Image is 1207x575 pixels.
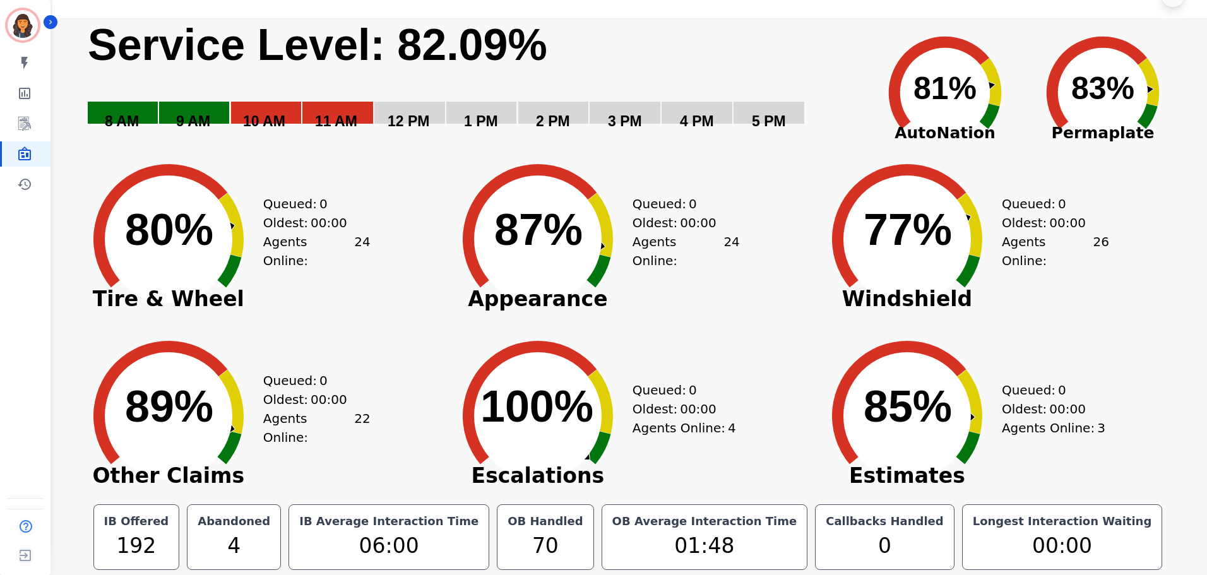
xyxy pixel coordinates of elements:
[354,409,370,447] span: 22
[125,205,213,254] text: 80%
[8,10,38,40] img: Bordered avatar
[680,213,716,232] span: 00:00
[311,213,347,232] span: 00:00
[443,293,633,305] span: Appearance
[633,232,740,270] div: Agents Online:
[610,530,800,562] div: 01:48
[494,205,583,254] text: 87%
[388,113,429,129] text: 12 PM
[74,470,263,482] span: Other Claims
[1002,213,1097,232] div: Oldest:
[263,232,371,270] div: Agents Online:
[88,20,547,69] text: Service Level: 82.09%
[864,205,952,254] text: 77%
[970,530,1155,562] div: 00:00
[1058,194,1066,213] span: 0
[689,194,697,213] span: 0
[74,293,263,305] span: Tire & Wheel
[1049,400,1086,418] span: 00:00
[464,113,498,129] text: 1 PM
[125,382,213,431] text: 89%
[297,530,481,562] div: 06:00
[315,113,357,129] text: 11 AM
[633,418,740,437] div: Agents Online:
[1093,232,1109,270] span: 26
[1071,71,1134,106] text: 83%
[263,371,358,390] div: Queued:
[728,418,736,437] span: 4
[823,530,946,562] div: 0
[505,513,585,530] div: OB Handled
[86,18,864,148] svg: Service Level: 0%
[354,232,370,270] span: 24
[1024,121,1182,145] span: Permaplate
[633,194,727,213] div: Queued:
[1002,194,1097,213] div: Queued:
[263,390,358,409] div: Oldest:
[633,400,727,418] div: Oldest:
[176,113,210,129] text: 9 AM
[1002,381,1097,400] div: Queued:
[102,530,172,562] div: 192
[680,113,714,129] text: 4 PM
[297,513,481,530] div: IB Average Interaction Time
[1002,418,1109,437] div: Agents Online:
[195,530,273,562] div: 4
[864,382,952,431] text: 85%
[633,213,727,232] div: Oldest:
[263,213,358,232] div: Oldest:
[866,121,1024,145] span: AutoNation
[680,400,716,418] span: 00:00
[263,194,358,213] div: Queued:
[970,513,1155,530] div: Longest Interaction Waiting
[1058,381,1066,400] span: 0
[319,194,328,213] span: 0
[311,390,347,409] span: 00:00
[1002,400,1097,418] div: Oldest:
[723,232,739,270] span: 24
[102,513,172,530] div: IB Offered
[443,470,633,482] span: Escalations
[610,513,800,530] div: OB Average Interaction Time
[689,381,697,400] span: 0
[105,113,139,129] text: 8 AM
[319,371,328,390] span: 0
[536,113,570,129] text: 2 PM
[812,470,1002,482] span: Estimates
[812,293,1002,305] span: Windshield
[505,530,585,562] div: 70
[480,382,593,431] text: 100%
[195,513,273,530] div: Abandoned
[1049,213,1086,232] span: 00:00
[608,113,642,129] text: 3 PM
[1002,232,1109,270] div: Agents Online:
[823,513,946,530] div: Callbacks Handled
[263,409,371,447] div: Agents Online:
[1097,418,1105,437] span: 3
[913,71,977,106] text: 81%
[752,113,786,129] text: 5 PM
[243,113,285,129] text: 10 AM
[633,381,727,400] div: Queued:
